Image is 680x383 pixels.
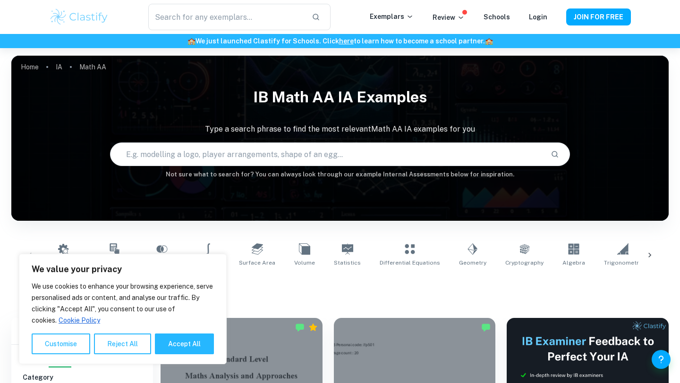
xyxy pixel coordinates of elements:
p: Math AA [79,62,106,72]
span: Algebra [562,258,585,267]
a: Home [21,60,39,74]
div: We value your privacy [19,254,227,364]
button: Search [547,146,563,162]
input: Search for any exemplars... [148,4,304,30]
span: 🏫 [187,37,195,45]
h6: Not sure what to search for? You can always look through our example Internal Assessments below f... [11,170,669,179]
span: Geometry [459,258,486,267]
h6: We just launched Clastify for Schools. Click to learn how to become a school partner. [2,36,678,46]
a: here [339,37,354,45]
p: We value your privacy [32,264,214,275]
img: Marked [481,323,491,332]
span: Surface Area [239,258,275,267]
a: Cookie Policy [58,316,101,325]
span: Differential Equations [380,258,440,267]
input: E.g. modelling a logo, player arrangements, shape of an egg... [110,141,543,167]
p: Exemplars [370,11,414,22]
button: JOIN FOR FREE [566,8,631,25]
img: Clastify logo [49,8,109,26]
a: Schools [484,13,510,21]
span: Cryptography [505,258,544,267]
a: Login [529,13,547,21]
h6: Filter exemplars [11,318,153,344]
h6: Category [23,372,142,383]
h1: All Math AA IA Examples [44,278,636,295]
img: Marked [295,323,305,332]
button: Accept All [155,333,214,354]
p: Type a search phrase to find the most relevant Math AA IA examples for you [11,124,669,135]
h1: IB Math AA IA examples [11,82,669,112]
span: Volume [294,258,315,267]
p: We use cookies to enhance your browsing experience, serve personalised ads or content, and analys... [32,281,214,326]
button: Reject All [94,333,151,354]
div: Premium [308,323,318,332]
a: IA [56,60,62,74]
span: 🏫 [485,37,493,45]
span: Trigonometry [604,258,642,267]
span: Statistics [334,258,361,267]
button: Help and Feedback [652,350,671,369]
p: Review [433,12,465,23]
button: Customise [32,333,90,354]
